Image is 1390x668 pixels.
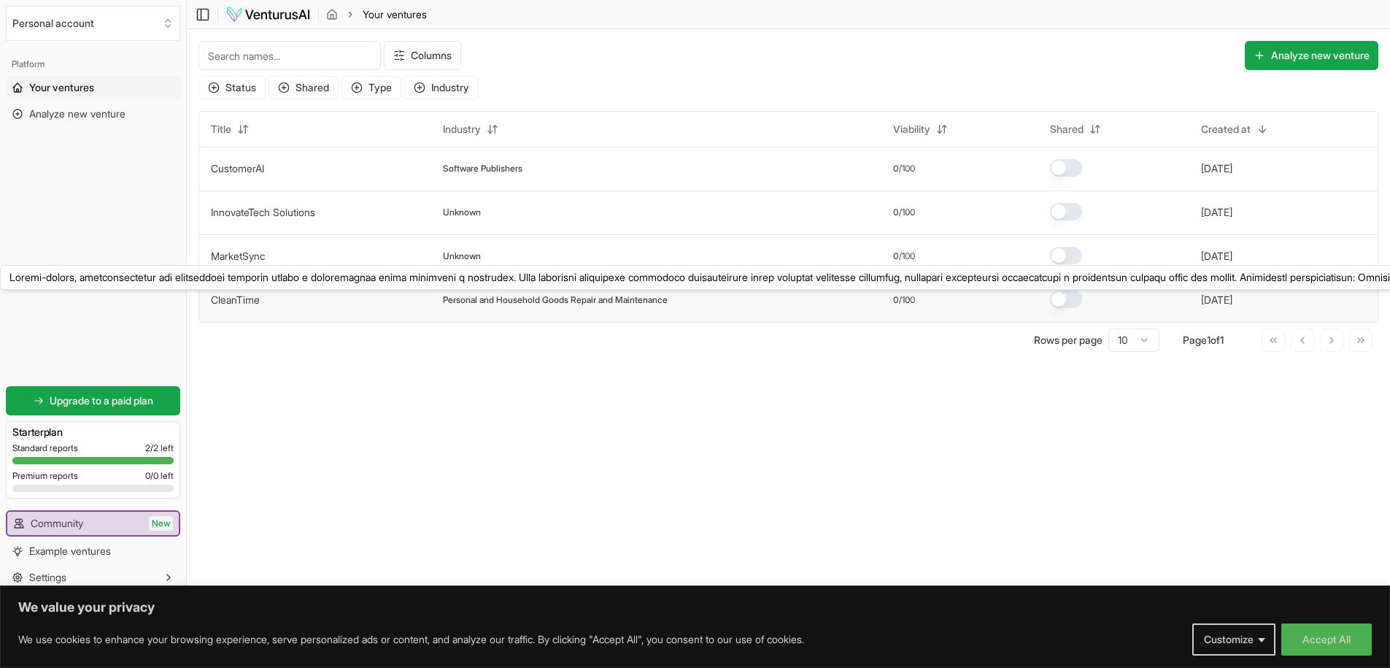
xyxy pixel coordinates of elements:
[6,6,180,41] button: Select an organization
[211,161,264,176] button: CustomerAI
[145,442,174,454] span: 2 / 2 left
[899,163,915,174] span: /100
[269,76,339,99] button: Shared
[1201,249,1232,264] button: [DATE]
[18,599,1372,616] p: We value your privacy
[29,107,126,121] span: Analyze new venture
[893,250,899,262] span: 0
[202,118,258,141] button: Title
[211,250,265,262] a: MarketSync
[1201,205,1232,220] button: [DATE]
[1201,161,1232,176] button: [DATE]
[1034,333,1103,348] p: Rows per page
[145,470,174,482] span: 0 / 0 left
[1207,334,1211,346] span: 1
[29,570,66,585] span: Settings
[443,250,481,262] span: Unknown
[893,122,930,137] span: Viability
[211,206,315,218] a: InnovateTech Solutions
[149,516,173,531] span: New
[211,122,231,137] span: Title
[29,80,94,95] span: Your ventures
[1281,623,1372,656] button: Accept All
[12,442,78,454] span: Standard reports
[384,41,461,70] button: Columns
[6,102,180,126] a: Analyze new venture
[404,76,479,99] button: Industry
[211,162,264,174] a: CustomerAI
[893,163,899,174] span: 0
[211,293,260,306] a: CleanTime
[6,566,180,589] button: Settings
[1050,122,1084,137] span: Shared
[7,512,179,535] a: CommunityNew
[884,118,957,141] button: Viability
[363,7,427,22] span: Your ventures
[1201,122,1251,137] span: Created at
[899,250,915,262] span: /100
[198,76,266,99] button: Status
[225,6,311,23] img: logo
[893,294,899,306] span: 0
[6,540,180,563] a: Example ventures
[326,7,427,22] nav: breadcrumb
[1211,334,1220,346] span: of
[1192,623,1275,656] button: Customize
[443,122,481,137] span: Industry
[12,425,174,439] h3: Starter plan
[1220,334,1224,346] span: 1
[1183,334,1207,346] span: Page
[31,516,83,531] span: Community
[12,470,78,482] span: Premium reports
[893,207,899,218] span: 0
[211,205,315,220] button: InnovateTech Solutions
[6,386,180,415] a: Upgrade to a paid plan
[18,631,804,648] p: We use cookies to enhance your browsing experience, serve personalized ads or content, and analyz...
[6,76,180,99] a: Your ventures
[211,249,265,264] button: MarketSync
[6,53,180,76] div: Platform
[899,294,915,306] span: /100
[1041,118,1110,141] button: Shared
[443,294,668,306] span: Personal and Household Goods Repair and Maintenance
[1201,293,1232,307] button: [DATE]
[443,163,522,174] span: Software Publishers
[211,293,260,307] button: CleanTime
[341,76,401,99] button: Type
[1245,41,1378,70] button: Analyze new venture
[198,41,381,70] input: Search names...
[50,393,153,408] span: Upgrade to a paid plan
[1192,118,1277,141] button: Created at
[434,118,507,141] button: Industry
[899,207,915,218] span: /100
[29,544,111,558] span: Example ventures
[443,207,481,218] span: Unknown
